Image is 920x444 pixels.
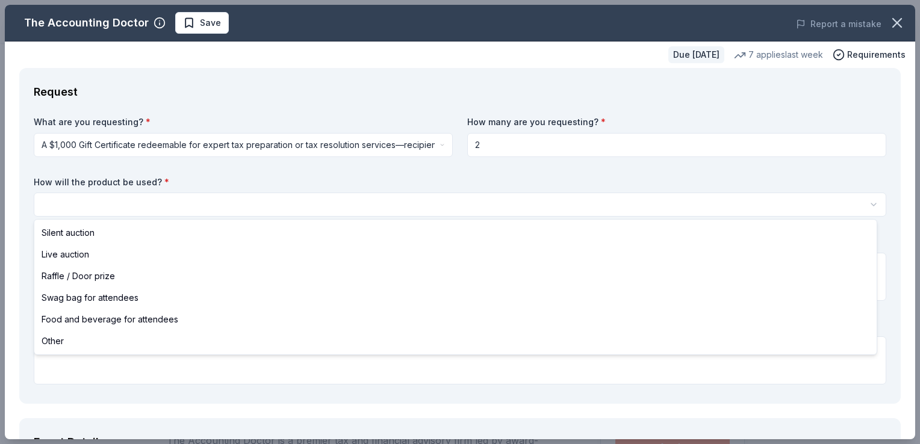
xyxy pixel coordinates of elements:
span: Silent auction [42,226,95,240]
span: Other [42,334,64,348]
span: Food and beverage for attendees [42,312,178,327]
span: Live auction [42,247,89,262]
span: Waco Designer Purse Bingo [234,14,331,29]
span: Swag bag for attendees [42,291,138,305]
span: Raffle / Door prize [42,269,115,283]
